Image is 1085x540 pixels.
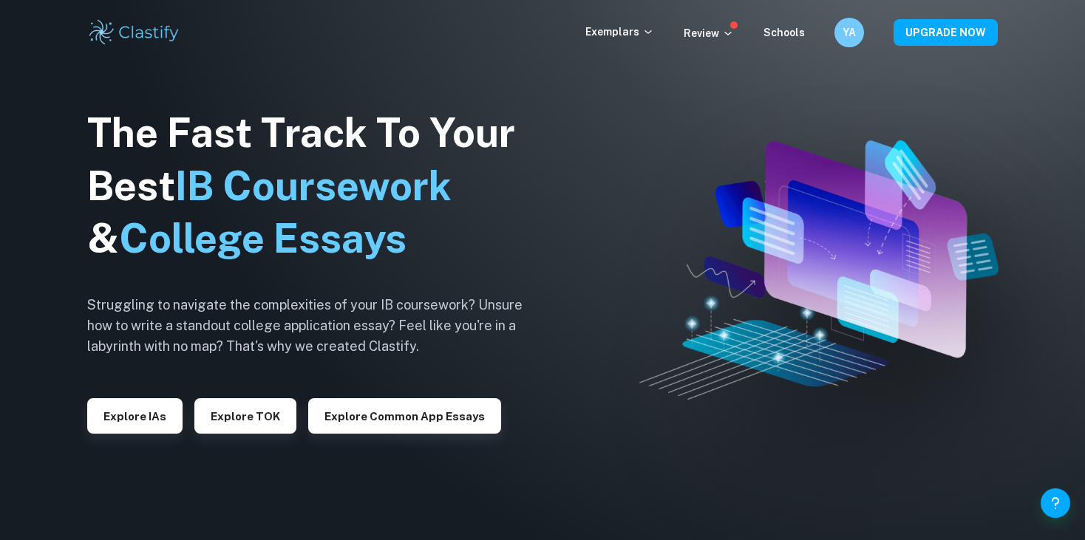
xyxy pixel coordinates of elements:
[841,24,858,41] h6: YA
[87,409,183,423] a: Explore IAs
[308,398,501,434] button: Explore Common App essays
[585,24,654,40] p: Exemplars
[1041,488,1070,518] button: Help and Feedback
[175,163,452,209] span: IB Coursework
[87,18,181,47] img: Clastify logo
[194,409,296,423] a: Explore TOK
[684,25,734,41] p: Review
[639,140,998,400] img: Clastify hero
[119,215,407,262] span: College Essays
[87,106,545,266] h1: The Fast Track To Your Best &
[894,19,998,46] button: UPGRADE NOW
[87,398,183,434] button: Explore IAs
[308,409,501,423] a: Explore Common App essays
[763,27,805,38] a: Schools
[194,398,296,434] button: Explore TOK
[87,295,545,357] h6: Struggling to navigate the complexities of your IB coursework? Unsure how to write a standout col...
[834,18,864,47] button: YA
